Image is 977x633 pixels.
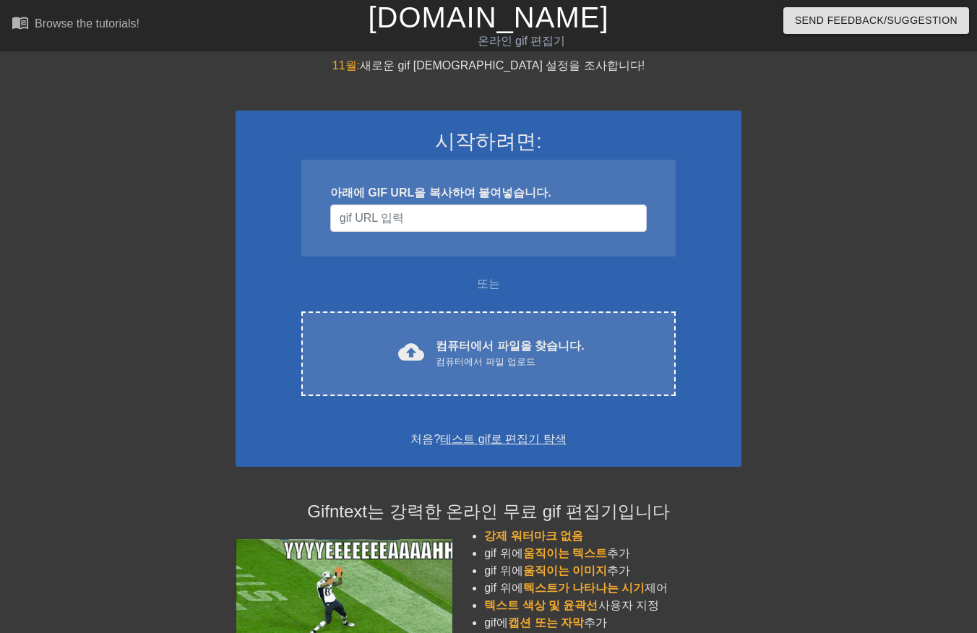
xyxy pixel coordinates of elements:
[35,17,139,30] div: Browse the tutorials!
[523,582,645,594] span: 텍스트가 나타나는 시기
[12,14,139,36] a: Browse the tutorials!
[254,129,723,154] h3: 시작하려면:
[795,12,957,30] span: Send Feedback/Suggestion
[254,431,723,448] div: 처음?
[484,562,741,580] li: gif 위에 추가
[440,433,566,445] a: 테스트 gif로 편집기 탐색
[523,564,607,577] span: 움직이는 이미지
[508,616,584,629] span: 캡션 또는 자막
[330,184,647,202] div: 아래에 GIF URL을 복사하여 붙여넣습니다.
[236,57,741,74] div: 새로운 gif [DEMOGRAPHIC_DATA] 설정을 조사합니다!
[12,14,29,31] span: menu_book
[484,599,598,611] span: 텍스트 색상 및 윤곽선
[783,7,969,34] button: Send Feedback/Suggestion
[236,501,741,522] h4: Gifntext는 강력한 온라인 무료 gif 편집기입니다
[436,355,584,369] div: 컴퓨터에서 파일 업로드
[523,547,607,559] span: 움직이는 텍스트
[273,275,704,293] div: 또는
[330,204,647,232] input: 사용자 이름
[484,545,741,562] li: gif 위에 추가
[333,33,710,50] div: 온라인 gif 편집기
[332,59,360,72] span: 11월:
[484,580,741,597] li: gif 위에 제어
[398,339,424,365] span: cloud_upload
[484,530,583,542] span: 강제 워터마크 없음
[484,597,741,614] li: 사용자 지정
[368,1,608,33] a: [DOMAIN_NAME]
[484,614,741,632] li: gif에 추가
[436,340,584,352] font: 컴퓨터에서 파일을 찾습니다.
